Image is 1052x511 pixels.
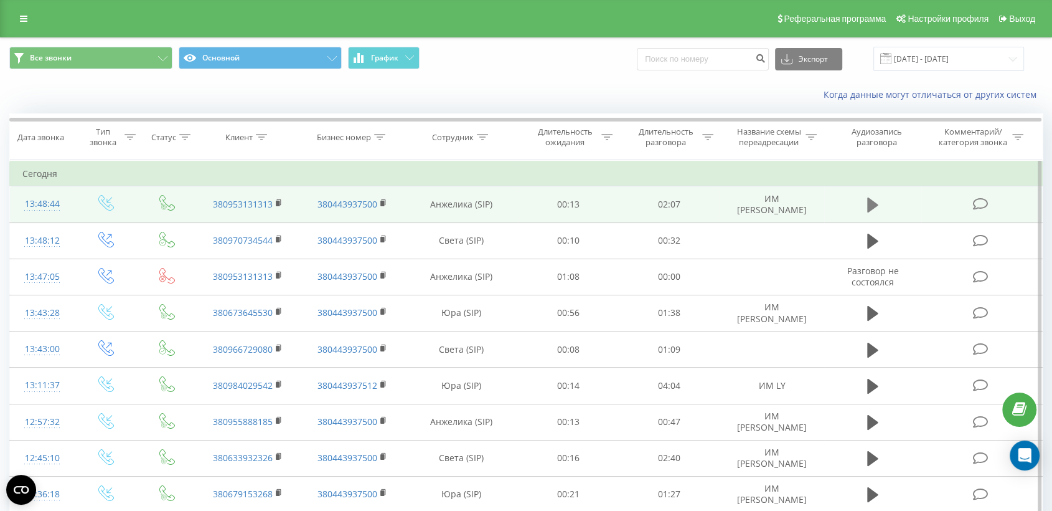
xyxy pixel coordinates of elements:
[619,404,720,440] td: 00:47
[405,404,517,440] td: Анжелика (SIP)
[518,404,619,440] td: 00:13
[22,337,62,361] div: 13:43:00
[22,410,62,434] div: 12:57:32
[317,452,377,464] a: 380443937500
[6,475,36,505] button: Open CMP widget
[317,416,377,427] a: 380443937500
[22,482,62,507] div: 12:36:18
[936,127,1009,148] div: Комментарий/категория звонка
[518,440,619,476] td: 00:16
[213,234,273,246] a: 380970734544
[1009,14,1035,24] span: Выход
[22,265,62,289] div: 13:47:05
[30,53,72,63] span: Все звонки
[405,186,517,222] td: Анжелика (SIP)
[720,186,824,222] td: ИМ [PERSON_NAME]
[837,127,918,148] div: Аудиозапись разговора
[518,259,619,295] td: 01:08
[22,192,62,216] div: 13:48:44
[213,270,273,282] a: 380953131313
[824,88,1043,100] a: Когда данные могут отличаться от других систем
[213,452,273,464] a: 380633932326
[213,380,273,391] a: 380984029542
[213,343,273,355] a: 380966729080
[317,234,377,246] a: 380443937500
[518,332,619,368] td: 00:08
[632,127,699,148] div: Длительность разговора
[619,186,720,222] td: 02:07
[518,186,619,222] td: 00:13
[619,259,720,295] td: 00:00
[22,229,62,253] div: 13:48:12
[9,47,172,69] button: Все звонки
[17,132,64,143] div: Дата звонка
[405,368,517,404] td: Юра (SIP)
[317,307,377,318] a: 380443937500
[405,332,517,368] td: Света (SIP)
[775,48,842,70] button: Экспорт
[736,127,802,148] div: Название схемы переадресации
[1010,441,1040,470] div: Open Intercom Messenger
[720,368,824,404] td: ИМ LY
[619,368,720,404] td: 04:04
[720,440,824,476] td: ИМ [PERSON_NAME]
[405,295,517,331] td: Юра (SIP)
[532,127,598,148] div: Длительность ожидания
[432,132,474,143] div: Сотрудник
[619,332,720,368] td: 01:09
[317,380,377,391] a: 380443937512
[317,270,377,282] a: 380443937500
[847,265,898,288] span: Разговор не состоялся
[213,416,273,427] a: 380955888185
[619,295,720,331] td: 01:38
[151,132,176,143] div: Статус
[22,446,62,470] div: 12:45:10
[405,259,517,295] td: Анжелика (SIP)
[317,343,377,355] a: 380443937500
[720,404,824,440] td: ИМ [PERSON_NAME]
[405,440,517,476] td: Света (SIP)
[405,222,517,259] td: Света (SIP)
[518,368,619,404] td: 00:14
[518,295,619,331] td: 00:56
[518,222,619,259] td: 00:10
[784,14,886,24] span: Реферальная программа
[213,488,273,500] a: 380679153268
[637,48,769,70] input: Поиск по номеру
[22,373,62,398] div: 13:11:37
[720,295,824,331] td: ИМ [PERSON_NAME]
[317,488,377,500] a: 380443937500
[619,222,720,259] td: 00:32
[317,132,371,143] div: Бизнес номер
[225,132,253,143] div: Клиент
[85,127,121,148] div: Тип звонка
[10,161,1043,186] td: Сегодня
[213,307,273,318] a: 380673645530
[317,198,377,210] a: 380443937500
[371,54,398,62] span: График
[179,47,342,69] button: Основной
[348,47,420,69] button: График
[908,14,989,24] span: Настройки профиля
[619,440,720,476] td: 02:40
[213,198,273,210] a: 380953131313
[22,301,62,325] div: 13:43:28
